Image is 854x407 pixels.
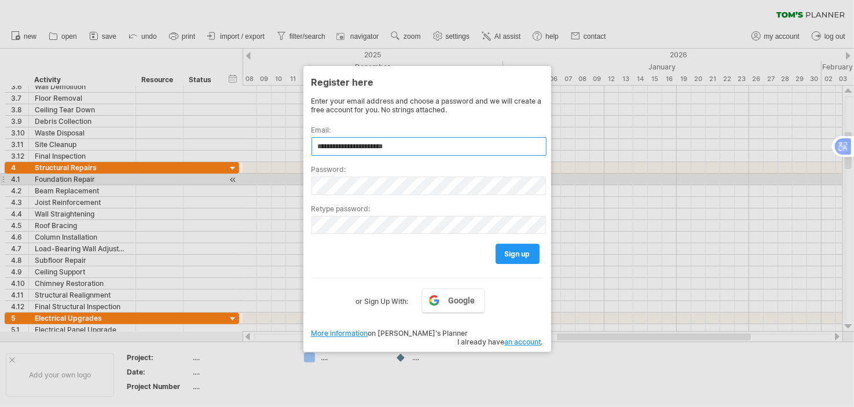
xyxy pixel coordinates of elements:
[311,329,468,338] span: on [PERSON_NAME]'s Planner
[505,338,541,346] a: an account
[311,165,543,174] label: Password:
[505,250,530,258] span: sign up
[311,97,543,114] div: Enter your email address and choose a password and we will create a free account for you. No stri...
[311,204,543,213] label: Retype password:
[311,329,368,338] a: More information
[311,126,543,134] label: Email:
[448,296,475,305] span: Google
[355,288,408,308] label: or Sign Up With:
[458,338,543,346] span: I already have .
[422,288,485,313] a: Google
[496,244,540,264] a: sign up
[311,71,543,92] div: Register here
